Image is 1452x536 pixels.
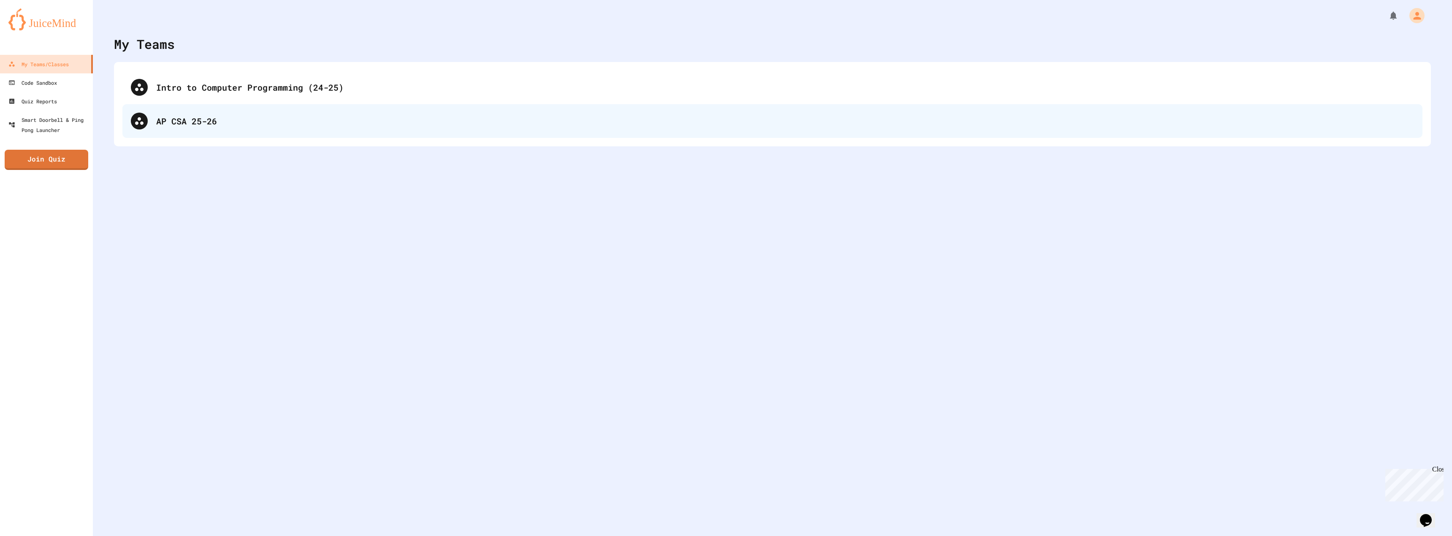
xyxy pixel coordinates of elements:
[156,81,1414,94] div: Intro to Computer Programming (24-25)
[8,8,84,30] img: logo-orange.svg
[8,115,89,135] div: Smart Doorbell & Ping Pong Launcher
[1373,8,1401,23] div: My Notifications
[8,59,69,69] div: My Teams/Classes
[114,35,175,54] div: My Teams
[8,96,57,106] div: Quiz Reports
[122,70,1422,104] div: Intro to Computer Programming (24-25)
[156,115,1414,127] div: AP CSA 25-26
[122,104,1422,138] div: AP CSA 25-26
[3,3,58,54] div: Chat with us now!Close
[5,150,88,170] a: Join Quiz
[1417,502,1444,528] iframe: chat widget
[8,78,57,88] div: Code Sandbox
[1382,466,1444,501] iframe: chat widget
[1401,6,1427,25] div: My Account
